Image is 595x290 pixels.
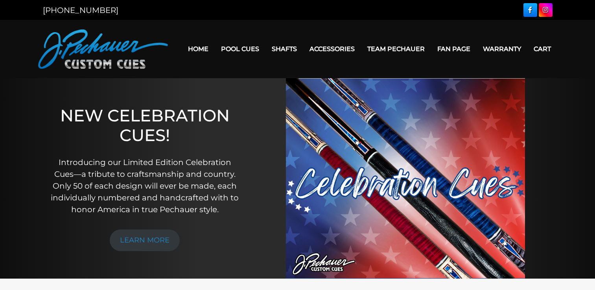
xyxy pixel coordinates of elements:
a: Pool Cues [215,39,265,59]
img: Pechauer Custom Cues [38,29,168,69]
a: [PHONE_NUMBER] [43,6,118,15]
a: Accessories [303,39,361,59]
a: Home [182,39,215,59]
a: LEARN MORE [110,229,180,251]
h1: NEW CELEBRATION CUES! [48,106,241,145]
a: Team Pechauer [361,39,431,59]
p: Introducing our Limited Edition Celebration Cues—a tribute to craftsmanship and country. Only 50 ... [48,156,241,215]
a: Fan Page [431,39,477,59]
a: Cart [527,39,557,59]
a: Warranty [477,39,527,59]
a: Shafts [265,39,303,59]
